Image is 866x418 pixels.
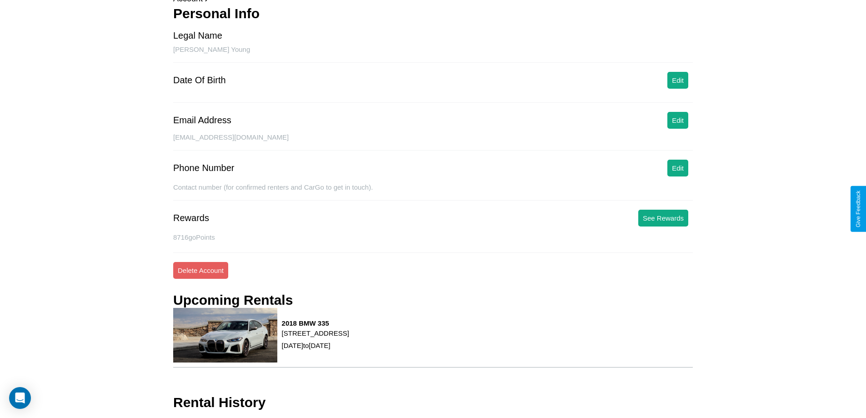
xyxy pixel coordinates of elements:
[173,133,693,151] div: [EMAIL_ADDRESS][DOMAIN_NAME]
[667,160,688,176] button: Edit
[173,308,277,363] img: rental
[638,210,688,227] button: See Rewards
[173,183,693,201] div: Contact number (for confirmed renters and CarGo to get in touch).
[282,327,349,339] p: [STREET_ADDRESS]
[9,387,31,409] div: Open Intercom Messenger
[173,30,222,41] div: Legal Name
[667,112,688,129] button: Edit
[173,231,693,243] p: 8716 goPoints
[173,292,293,308] h3: Upcoming Rentals
[173,395,265,410] h3: Rental History
[667,72,688,89] button: Edit
[173,45,693,63] div: [PERSON_NAME] Young
[282,339,349,352] p: [DATE] to [DATE]
[282,319,349,327] h3: 2018 BMW 335
[173,75,226,86] div: Date Of Birth
[173,262,228,279] button: Delete Account
[173,213,209,223] div: Rewards
[173,115,231,126] div: Email Address
[173,163,235,173] div: Phone Number
[173,6,693,21] h3: Personal Info
[855,191,861,227] div: Give Feedback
